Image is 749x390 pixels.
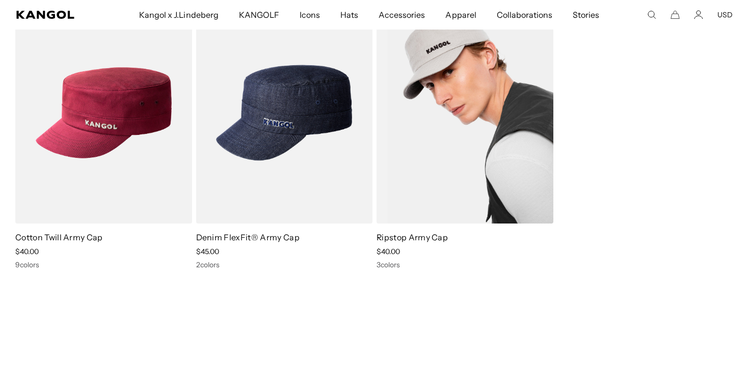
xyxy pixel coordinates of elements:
[377,247,400,256] span: $40.00
[15,232,103,242] a: Cotton Twill Army Cap
[16,11,91,19] a: Kangol
[15,260,192,269] div: 9 colors
[196,2,373,224] img: Denim FlexFit® Army Cap
[15,247,39,256] span: $40.00
[377,232,448,242] a: Ripstop Army Cap
[196,260,373,269] div: 2 colors
[377,260,553,269] div: 3 colors
[694,10,703,19] a: Account
[647,10,656,19] summary: Search here
[196,232,300,242] a: Denim FlexFit® Army Cap
[15,2,192,224] img: Cotton Twill Army Cap
[671,10,680,19] button: Cart
[717,10,733,19] button: USD
[196,247,219,256] span: $45.00
[377,2,553,224] img: Ripstop Army Cap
